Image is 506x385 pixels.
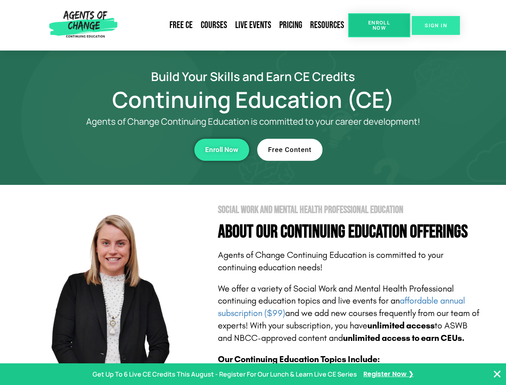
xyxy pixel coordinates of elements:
span: Agents of Change Continuing Education is committed to your continuing education needs! [218,250,444,273]
a: Enroll Now [348,13,410,37]
a: Free Content [257,139,323,161]
h4: About Our Continuing Education Offerings [218,223,482,241]
a: Pricing [275,16,306,34]
p: Agents of Change Continuing Education is committed to your career development! [57,117,450,127]
b: unlimited access to earn CEUs. [343,333,465,343]
a: Resources [306,16,348,34]
span: SIGN IN [425,23,447,28]
span: Free Content [268,146,312,153]
a: Register Now ❯ [363,369,413,380]
a: Courses [197,16,231,34]
a: Free CE [165,16,197,34]
b: Our Continuing Education Topics Include: [218,354,380,365]
span: Enroll Now [361,20,397,30]
a: Live Events [231,16,275,34]
b: unlimited access [367,320,435,331]
a: SIGN IN [412,16,460,35]
p: Get Up To 6 Live CE Credits This August - Register For Our Lunch & Learn Live CE Series [93,369,357,380]
span: Enroll Now [205,146,238,153]
h1: Continuing Education (CE) [25,90,482,109]
a: Enroll Now [194,139,249,161]
nav: Menu [121,16,348,34]
h2: Social Work and Mental Health Professional Education [218,205,482,215]
h2: Build Your Skills and Earn CE Credits [25,71,482,82]
p: We offer a variety of Social Work and Mental Health Professional continuing education topics and ... [218,283,482,344]
button: Close Banner [492,369,502,379]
